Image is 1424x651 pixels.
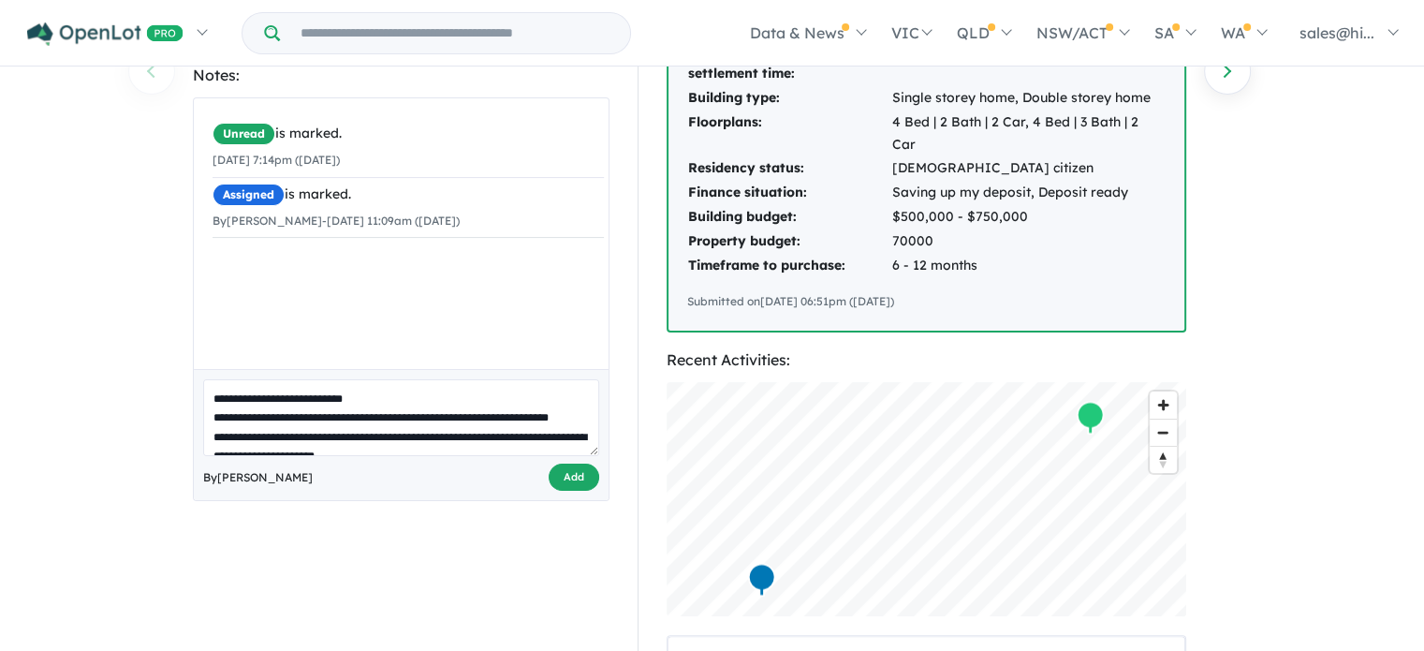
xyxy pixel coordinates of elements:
td: 70000 [891,229,1166,254]
input: Try estate name, suburb, builder or developer [284,13,626,53]
div: Map marker [747,563,775,598]
small: [DATE] 7:14pm ([DATE]) [213,153,340,167]
span: By [PERSON_NAME] [203,468,313,487]
span: Unread [213,123,275,145]
canvas: Map [667,382,1186,616]
img: Openlot PRO Logo White [27,22,184,46]
span: sales@hi... [1299,23,1374,42]
div: Map marker [1076,401,1104,436]
td: Building type: [687,86,891,111]
div: Recent Activities: [667,348,1186,373]
td: Residency status: [687,156,891,181]
div: is marked. [213,123,604,145]
button: Add [549,464,599,491]
td: Property budget: [687,229,891,254]
td: 6 - 12 months [891,254,1166,278]
td: 4 Bed | 2 Bath | 2 Car, 4 Bed | 3 Bath | 2 Car [891,111,1166,157]
small: By [PERSON_NAME] - [DATE] 11:09am ([DATE]) [213,214,460,228]
button: Reset bearing to north [1150,446,1177,473]
div: Notes: [193,63,609,88]
td: Saving up my deposit, Deposit ready [891,181,1166,205]
td: Floorplans: [687,111,891,157]
td: Building budget: [687,205,891,229]
div: Submitted on [DATE] 06:51pm ([DATE]) [687,292,1166,311]
button: Zoom in [1150,392,1177,419]
span: Zoom out [1150,420,1177,446]
button: Zoom out [1150,419,1177,446]
td: Timeframe to purchase: [687,254,891,278]
td: Finance situation: [687,181,891,205]
span: Assigned [213,184,285,206]
div: is marked. [213,184,604,206]
td: $500,000 - $750,000 [891,205,1166,229]
td: [DEMOGRAPHIC_DATA] citizen [891,156,1166,181]
span: Reset bearing to north [1150,447,1177,473]
td: Single storey home, Double storey home [891,86,1166,111]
